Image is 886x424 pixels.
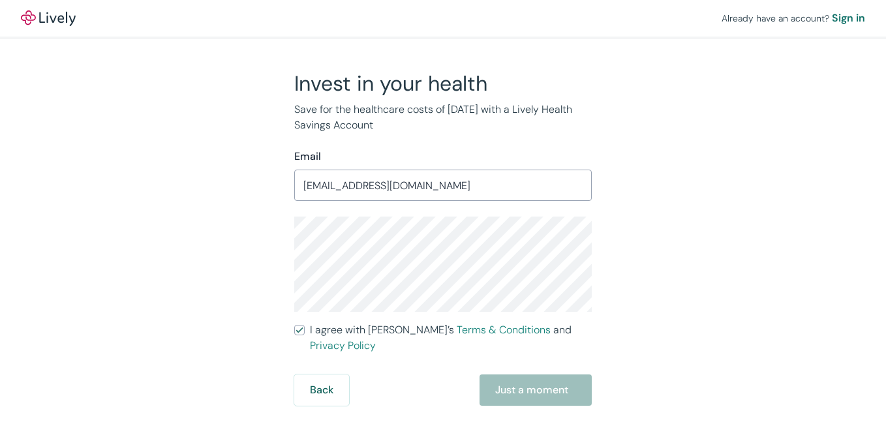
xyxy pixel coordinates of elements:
h2: Invest in your health [294,70,592,97]
img: Lively [21,10,76,26]
button: Back [294,374,349,406]
a: Terms & Conditions [457,323,551,337]
span: I agree with [PERSON_NAME]’s and [310,322,592,354]
a: Sign in [832,10,865,26]
label: Email [294,149,321,164]
a: LivelyLively [21,10,76,26]
p: Save for the healthcare costs of [DATE] with a Lively Health Savings Account [294,102,592,133]
div: Already have an account? [722,10,865,26]
a: Privacy Policy [310,339,376,352]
